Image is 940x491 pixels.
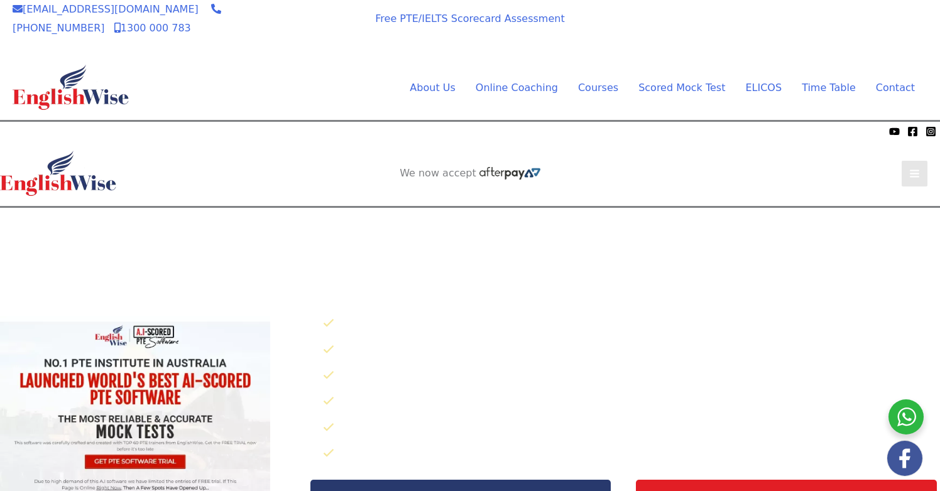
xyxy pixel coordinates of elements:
li: 50 Writing Practice Questions [323,365,940,386]
aside: Header Widget 1 [360,208,580,249]
a: ELICOS [735,78,792,97]
li: 125 Reading Practice Questions [323,391,940,412]
span: Time Table [802,82,856,94]
img: Afterpay-Logo [293,30,327,37]
a: About UsMenu Toggle [400,78,465,97]
a: YouTube [889,126,900,137]
a: Facebook [907,126,918,137]
img: cropped-ew-logo [13,65,129,110]
a: Instagram [926,126,936,137]
img: Afterpay-Logo [479,167,540,180]
a: AI SCORED PTE SOFTWARE REGISTER FOR FREE SOFTWARE TRIAL [373,218,567,243]
p: Click below to know why EnglishWise has worlds best AI scored PTE software [314,286,940,305]
img: Afterpay-Logo [76,128,111,135]
span: We now accept [400,167,476,180]
a: Free PTE/IELTS Scorecard Assessment [375,13,564,24]
span: We now accept [6,125,73,138]
span: ELICOS [745,82,782,94]
span: About Us [410,82,455,94]
li: Instant Results – KNOW where you Stand in the Shortest Amount of Time [323,443,940,464]
span: Online Coaching [476,82,558,94]
nav: Site Navigation: Main Menu [380,78,915,97]
a: AI SCORED PTE SOFTWARE REGISTER FOR FREE SOFTWARE TRIAL [721,17,915,42]
li: 250 Speaking Practice Questions [323,340,940,360]
img: white-facebook.png [887,441,922,476]
span: Contact [876,82,915,94]
li: 200 Listening Practice Questions [323,418,940,438]
a: [EMAIL_ADDRESS][DOMAIN_NAME] [13,3,199,15]
aside: Header Widget 1 [708,7,927,48]
a: [PHONE_NUMBER] [13,3,221,34]
span: Scored Mock Test [638,82,725,94]
a: Time TableMenu Toggle [792,78,866,97]
a: Online CoachingMenu Toggle [466,78,568,97]
a: Contact [866,78,915,97]
a: Scored Mock TestMenu Toggle [628,78,735,97]
span: Courses [578,82,618,94]
a: 1300 000 783 [114,22,191,34]
aside: Header Widget 2 [393,167,547,180]
a: CoursesMenu Toggle [568,78,628,97]
span: We now accept [276,15,343,28]
li: 30X AI Scored Full Length Mock Tests [323,313,940,334]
